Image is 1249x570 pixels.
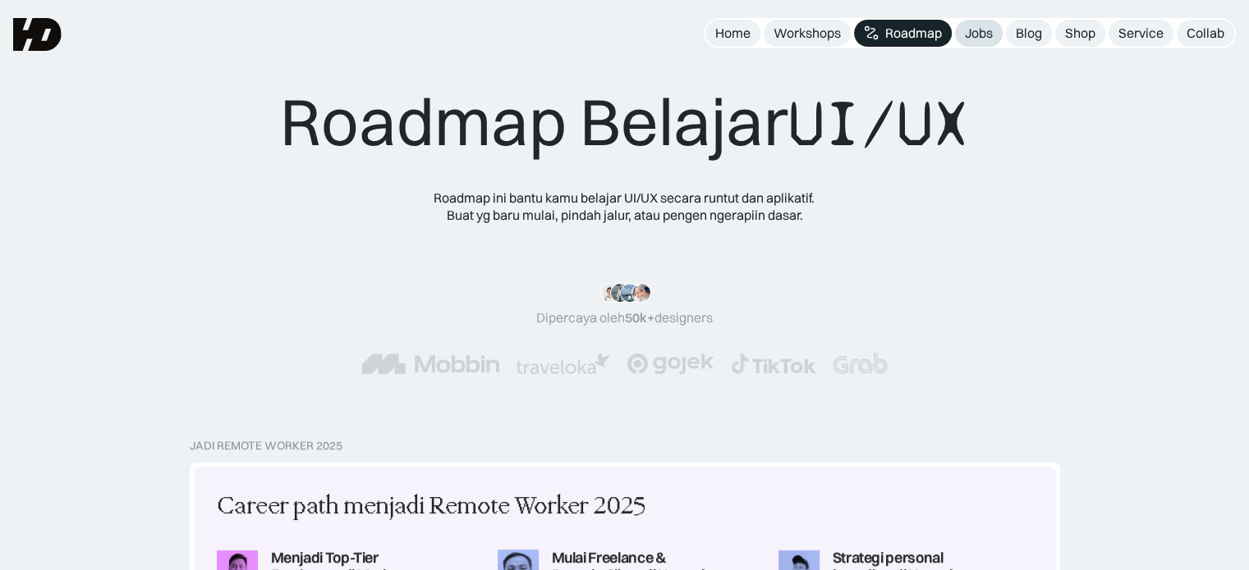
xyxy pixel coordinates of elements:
[1006,20,1052,47] a: Blog
[190,439,342,453] div: Jadi Remote Worker 2025
[1065,25,1095,42] div: Shop
[715,25,751,42] div: Home
[1055,20,1105,47] a: Shop
[217,490,645,524] div: Career path menjadi Remote Worker 2025
[774,25,841,42] div: Workshops
[955,20,1003,47] a: Jobs
[1177,20,1234,47] a: Collab
[854,20,952,47] a: Roadmap
[1187,25,1224,42] div: Collab
[885,25,942,42] div: Roadmap
[788,84,969,163] span: UI/UX
[965,25,993,42] div: Jobs
[420,189,830,224] div: Roadmap ini bantu kamu belajar UI/UX secara runtut dan aplikatif. Buat yg baru mulai, pindah jalu...
[705,20,760,47] a: Home
[764,20,851,47] a: Workshops
[1118,25,1164,42] div: Service
[280,82,969,163] div: Roadmap Belajar
[625,309,654,326] span: 50k+
[1016,25,1042,42] div: Blog
[536,309,713,326] div: Dipercaya oleh designers
[1109,20,1173,47] a: Service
